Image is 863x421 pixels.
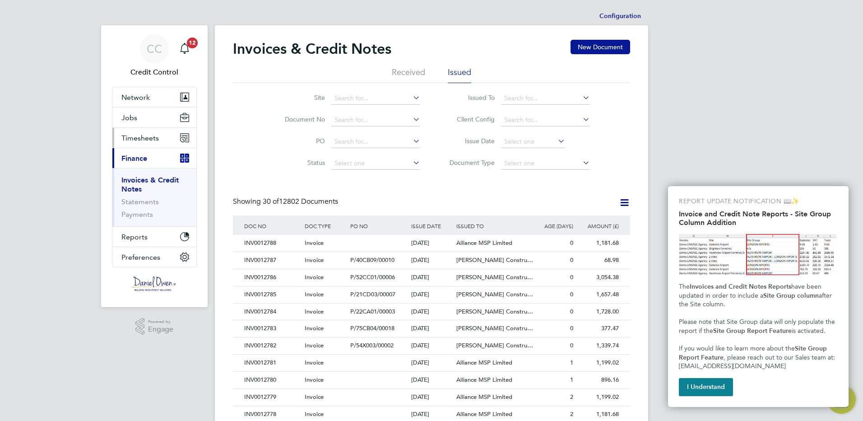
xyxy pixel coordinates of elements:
span: Powered by [148,318,173,326]
span: Invoice [305,324,324,332]
div: 896.16 [575,372,621,388]
span: Invoice [305,239,324,247]
p: REPORT UPDATE NOTIFICATION 📖✨ [679,197,838,206]
label: Issued To [443,94,495,102]
div: 1,199.02 [575,355,621,371]
a: Invoices & Credit Notes [121,176,179,193]
span: Invoice [305,256,324,264]
span: Finance [121,154,147,163]
div: INV0012781 [242,355,302,371]
span: Invoice [305,273,324,281]
span: P/22CA01/00003 [350,308,395,315]
div: 1,657.48 [575,286,621,303]
span: 1 [570,359,573,366]
h2: Invoice and Credit Note Reports - Site Group Column Addition [679,210,838,227]
div: Showing [233,197,340,206]
label: Issue Date [443,137,495,145]
div: INV0012783 [242,320,302,337]
div: AGE (DAYS) [530,215,575,236]
span: 0 [570,308,573,315]
input: Select one [501,157,590,170]
div: 68.98 [575,252,621,269]
span: [PERSON_NAME] Constru… [456,341,533,349]
li: Issued [448,67,471,83]
strong: Site Group Report Feature [713,327,792,335]
div: 377.47 [575,320,621,337]
input: Search for... [331,114,420,126]
li: Configuration [599,7,641,25]
div: INV0012787 [242,252,302,269]
span: Invoice [305,359,324,366]
strong: Site Group Report Feature [679,345,829,361]
strong: Invoices and Credit Notes Reports [690,283,791,290]
li: Received [392,67,425,83]
input: Select one [331,157,420,170]
div: INV0012786 [242,269,302,286]
span: Alliance MSP Limited [456,239,512,247]
input: Search for... [331,92,420,105]
div: [DATE] [409,304,455,320]
input: Select one [501,136,565,148]
div: ISSUE DATE [409,215,455,236]
div: 1,339.74 [575,337,621,354]
span: 0 [570,273,573,281]
div: INV0012779 [242,389,302,406]
label: Status [273,159,325,167]
span: Invoice [305,410,324,418]
span: Alliance MSP Limited [456,410,512,418]
label: Document No [273,115,325,123]
div: 1,181.68 [575,235,621,252]
span: Network [121,93,150,102]
div: [DATE] [409,269,455,286]
div: [DATE] [409,389,455,406]
span: P/21CD03/00007 [350,290,395,298]
span: Reports [121,233,148,241]
span: P/52CC01/00006 [350,273,395,281]
span: Invoice [305,341,324,349]
label: Site [273,94,325,102]
img: danielowen-logo-retina.png [132,276,177,291]
a: Payments [121,210,153,219]
span: 2 [570,393,573,401]
div: PO NO [348,215,408,236]
div: INV0012780 [242,372,302,388]
div: 3,054.38 [575,269,621,286]
div: INV0012788 [242,235,302,252]
span: Jobs [121,113,137,122]
div: ISSUED TO [454,215,530,236]
div: INV0012784 [242,304,302,320]
div: [DATE] [409,235,455,252]
span: P/40CB09/00010 [350,256,394,264]
span: Alliance MSP Limited [456,376,512,384]
span: P/75CB04/00018 [350,324,394,332]
span: [PERSON_NAME] Constru… [456,324,533,332]
a: Go to home page [112,276,197,291]
span: P/54X003/00002 [350,341,394,349]
span: The [679,283,690,290]
div: [DATE] [409,337,455,354]
span: Preferences [121,253,160,262]
nav: Main navigation [101,25,208,307]
div: [DATE] [409,252,455,269]
h2: Invoices & Credit Notes [233,40,391,58]
span: Engage [148,326,173,333]
span: [PERSON_NAME] Constru… [456,256,533,264]
span: 12 [187,37,198,48]
span: 2 [570,410,573,418]
div: 1,199.02 [575,389,621,406]
div: Invoice and Credit Note Reports - Site Group Column Addition [668,186,849,407]
span: 0 [570,256,573,264]
label: Client Config [443,115,495,123]
span: [PERSON_NAME] Constru… [456,290,533,298]
span: 30 of [263,197,279,206]
span: Invoice [305,308,324,315]
img: Site Group Column in Invoices Report [679,234,838,275]
span: Timesheets [121,134,159,142]
span: have been updated in order to include a [679,283,823,299]
span: 0 [570,290,573,298]
div: [DATE] [409,355,455,371]
span: Alliance MSP Limited [456,393,512,401]
span: 0 [570,341,573,349]
input: Search for... [501,92,590,105]
div: [DATE] [409,320,455,337]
